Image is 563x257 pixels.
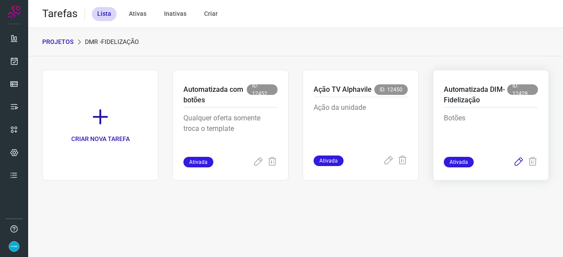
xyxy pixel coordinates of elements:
img: 4352b08165ebb499c4ac5b335522ff74.png [9,241,19,252]
span: Ativada [444,157,474,167]
div: Inativas [159,7,192,21]
p: Ação TV Alphavile [314,84,372,95]
p: PROJETOS [42,37,73,47]
p: Ação da unidade [314,102,408,146]
p: Qualquer oferta somente troca o template [183,113,278,157]
span: ID: 12428 [507,84,538,95]
div: Criar [199,7,223,21]
div: Ativas [124,7,152,21]
h2: Tarefas [42,7,77,20]
div: Lista [92,7,117,21]
span: Ativada [183,157,213,167]
p: Automatizada DIM- Fidelização [444,84,507,105]
a: CRIAR NOVA TAREFA [42,70,158,181]
p: Botões [444,113,538,157]
p: Automatizada com botões [183,84,247,105]
span: ID: 12452 [247,84,278,95]
p: DMR -Fidelização [85,37,139,47]
p: CRIAR NOVA TAREFA [71,134,130,144]
span: Ativada [314,156,344,166]
img: Logo [7,5,21,18]
span: ID: 12450 [374,84,408,95]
